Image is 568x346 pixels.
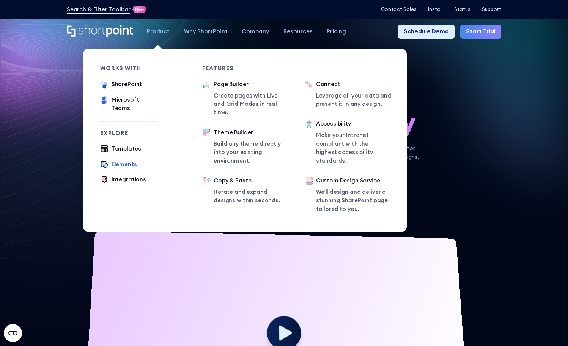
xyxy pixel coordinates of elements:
[316,91,392,109] p: Leverage all your data and present it in any design.
[431,258,568,346] iframe: Chat Widget
[100,80,142,90] a: SharePoint
[283,27,313,36] div: Resources
[214,188,288,205] p: Iterate and expand designs within seconds.
[316,176,390,185] div: Custom Design Service
[100,131,157,136] div: Explore
[4,324,22,342] button: Open CMP widget
[460,25,501,39] a: Start Trial
[214,80,290,88] div: Page Builder
[482,6,501,12] a: Support
[67,80,501,136] h1: SharePoint Design has never been
[305,176,390,215] a: Custom Design ServiceWe’ll design and deliver a stunning SharePoint page tailored to you.
[305,120,390,165] a: AccessibilityMake your Intranet compliant with the highest accessibility standards.
[67,25,133,38] a: Home
[100,145,141,154] a: Templates
[100,160,137,170] a: Elements
[316,188,390,213] p: We’ll design and deliver a stunning SharePoint page tailored to you.
[214,176,288,185] div: Copy & Paste
[305,80,392,109] a: ConnectLeverage all your data and present it in any design.
[242,27,269,36] div: Company
[214,140,288,165] p: Build any theme directly into your existing environment.
[319,25,353,39] a: Pricing
[202,66,288,71] div: Features
[202,176,288,205] a: Copy & PasteIterate and expand designs within seconds.
[184,27,228,36] div: Why ShortPoint
[234,25,276,39] a: Company
[214,91,290,117] p: Create pages with Live and Grid Modes in real-time.
[316,131,390,165] p: Make your Intranet compliant with the highest accessibility standards.
[147,27,170,36] div: Product
[100,66,157,71] div: works with
[67,5,131,14] a: Search & Filter Toolbar
[398,25,455,39] a: Schedule Demo
[112,175,146,184] div: Integrations
[428,6,443,12] a: Install
[100,175,146,185] a: Integrations
[276,25,319,39] a: Resources
[112,80,142,88] div: SharePoint
[112,96,157,113] div: Microsoft Teams
[316,80,392,88] div: Connect
[381,6,417,12] a: Contact Sales
[112,145,141,153] div: Templates
[112,160,137,168] div: Elements
[177,25,234,39] a: Why ShortPoint
[202,80,290,117] a: Page BuilderCreate pages with Live and Grid Modes in real-time.
[202,128,288,165] a: Theme BuilderBuild any theme directly into your existing environment.
[454,6,470,12] a: Status
[329,108,415,136] span: so easy
[140,25,177,39] a: Product
[327,27,346,36] div: Pricing
[316,120,390,128] div: Accessibility
[100,96,157,113] a: Microsoft Teams
[214,128,288,137] div: Theme Builder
